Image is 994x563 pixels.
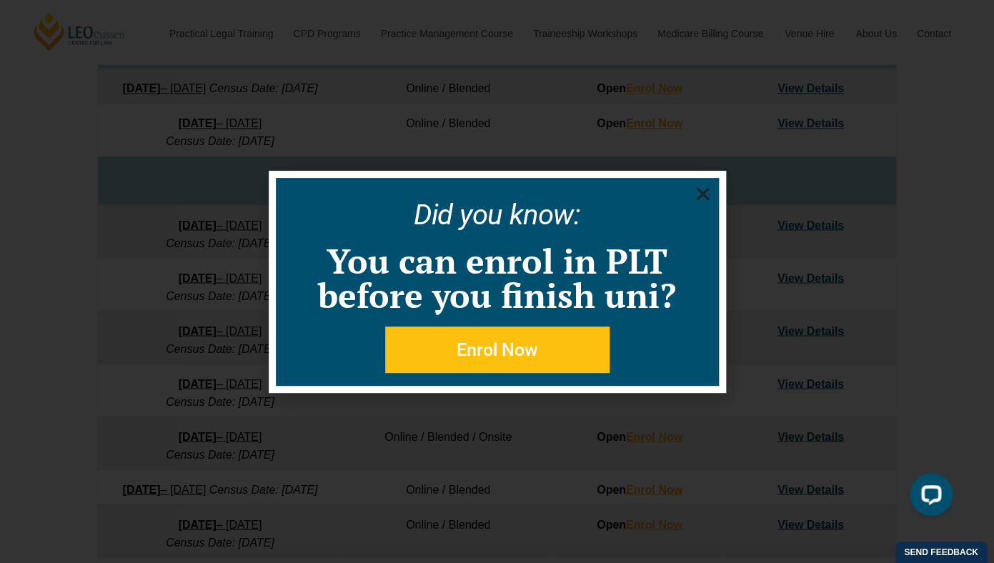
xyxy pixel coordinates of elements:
a: Did you know: [414,198,580,231]
a: You can enrol in PLT before you finish uni? [318,238,676,318]
a: Close [694,185,712,203]
iframe: LiveChat chat widget [898,467,958,527]
span: Enrol Now [457,341,538,359]
a: Enrol Now [385,327,610,373]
